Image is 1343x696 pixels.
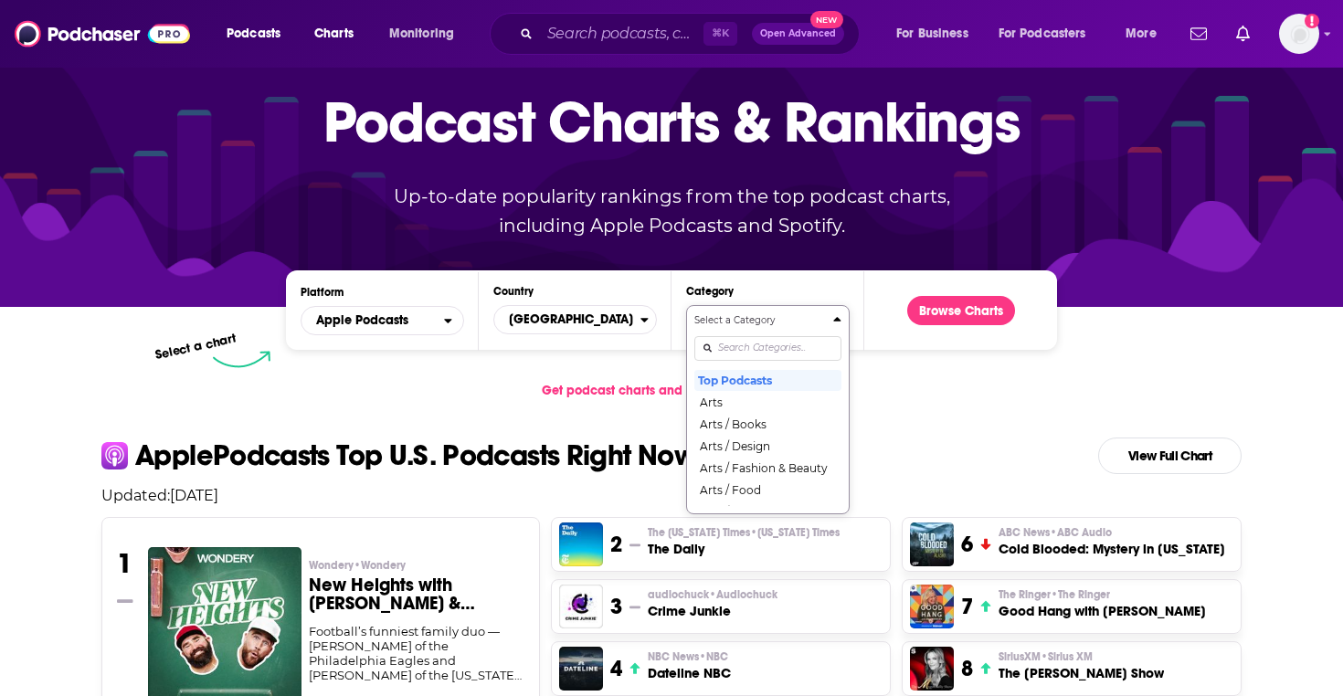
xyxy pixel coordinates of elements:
span: • Sirius XM [1041,650,1093,663]
h2: Platforms [301,306,464,335]
h3: 1 [117,547,132,580]
span: SiriusXM [999,649,1093,664]
span: ⌘ K [703,22,737,46]
button: Countries [493,305,657,334]
span: audiochuck [648,587,777,602]
p: Wondery • Wondery [309,558,525,573]
button: Browse Charts [907,296,1015,325]
span: Charts [314,21,354,47]
svg: Add a profile image [1305,14,1319,28]
button: open menu [883,19,991,48]
img: select arrow [213,351,270,368]
span: NBC News [648,649,728,664]
h4: Select a Category [694,316,826,325]
span: • Wondery [354,559,406,572]
h3: Good Hang with [PERSON_NAME] [999,602,1206,620]
span: Podcasts [227,21,280,47]
p: Select a chart [153,331,238,363]
button: Arts [694,391,841,413]
h3: 6 [961,531,973,558]
input: Search podcasts, credits, & more... [540,19,703,48]
div: Football’s funniest family duo — [PERSON_NAME] of the Philadelphia Eagles and [PERSON_NAME] of th... [309,624,525,682]
button: Arts / Performing Arts [694,501,841,522]
span: The [US_STATE] Times [648,525,840,540]
h3: 8 [961,655,973,682]
span: ABC News [999,525,1112,540]
img: Cold Blooded: Mystery in Alaska [910,522,954,566]
span: Get podcast charts and rankings via API [542,383,782,398]
h3: The Daily [648,540,840,558]
p: SiriusXM • Sirius XM [999,649,1164,664]
img: The Megyn Kelly Show [910,647,954,691]
p: Podcast Charts & Rankings [323,62,1020,181]
p: NBC News • NBC [648,649,731,664]
button: open menu [214,19,304,48]
p: The Ringer • The Ringer [999,587,1206,602]
span: Open Advanced [760,29,836,38]
h3: New Heights with [PERSON_NAME] & [PERSON_NAME] [309,576,525,613]
span: Logged in as thomaskoenig [1279,14,1319,54]
a: SiriusXM•Sirius XMThe [PERSON_NAME] Show [999,649,1164,682]
a: Show notifications dropdown [1229,18,1257,49]
a: The [US_STATE] Times•[US_STATE] TimesThe Daily [648,525,840,558]
span: More [1126,21,1157,47]
p: The New York Times • New York Times [648,525,840,540]
button: open menu [301,306,464,335]
span: • The Ringer [1051,588,1110,601]
h3: The [PERSON_NAME] Show [999,664,1164,682]
img: apple Icon [101,442,128,469]
img: Dateline NBC [559,647,603,691]
button: open menu [1113,19,1179,48]
h3: 7 [961,593,973,620]
h3: 4 [610,655,622,682]
button: Top Podcasts [694,369,841,391]
button: Show profile menu [1279,14,1319,54]
div: Search podcasts, credits, & more... [507,13,877,55]
span: Monitoring [389,21,454,47]
img: Crime Junkie [559,585,603,628]
img: Good Hang with Amy Poehler [910,585,954,628]
button: Arts / Design [694,435,841,457]
button: open menu [987,19,1113,48]
img: Podchaser - Follow, Share and Rate Podcasts [15,16,190,51]
img: The Daily [559,522,603,566]
p: ABC News • ABC Audio [999,525,1225,540]
p: Updated: [DATE] [87,487,1256,504]
button: Arts / Food [694,479,841,501]
a: ABC News•ABC AudioCold Blooded: Mystery in [US_STATE] [999,525,1225,558]
span: • NBC [699,650,728,663]
span: New [810,11,843,28]
span: For Business [896,21,968,47]
button: Arts / Fashion & Beauty [694,457,841,479]
a: NBC News•NBCDateline NBC [648,649,731,682]
button: Categories [686,305,850,514]
p: Up-to-date popularity rankings from the top podcast charts, including Apple Podcasts and Spotify. [357,182,986,240]
a: Get podcast charts and rankings via API [527,368,815,413]
h3: Dateline NBC [648,664,731,682]
a: audiochuck•AudiochuckCrime Junkie [648,587,777,620]
button: Open AdvancedNew [752,23,844,45]
span: [GEOGRAPHIC_DATA] [494,304,640,335]
span: Apple Podcasts [316,314,408,327]
p: Apple Podcasts Top U.S. Podcasts Right Now [135,441,695,470]
h3: Cold Blooded: Mystery in [US_STATE] [999,540,1225,558]
img: User Profile [1279,14,1319,54]
a: Charts [302,19,365,48]
button: Arts / Books [694,413,841,435]
input: Search Categories... [694,336,841,361]
span: The Ringer [999,587,1110,602]
button: open menu [376,19,478,48]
